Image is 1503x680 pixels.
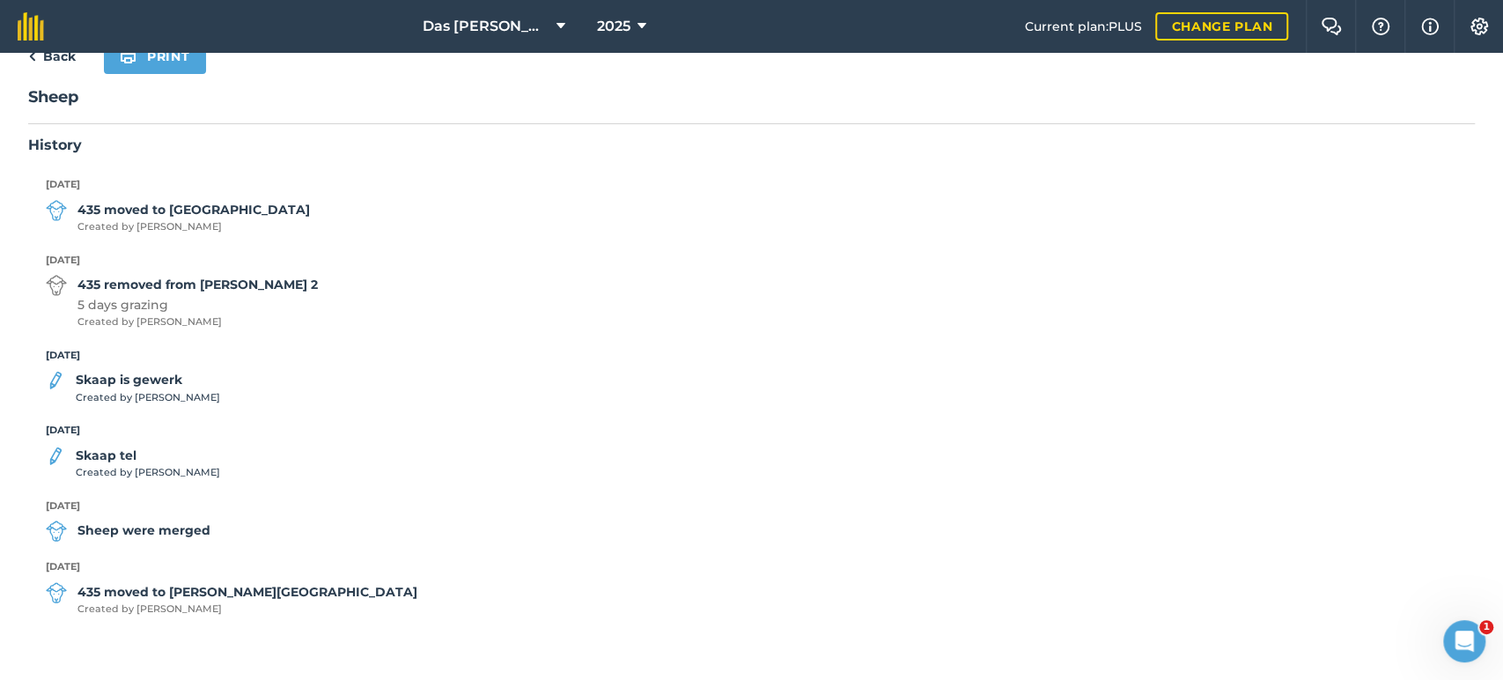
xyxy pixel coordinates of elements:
[77,582,417,602] strong: 435 moved to [PERSON_NAME][GEOGRAPHIC_DATA]
[104,39,206,74] button: Print
[46,559,1457,575] strong: [DATE]
[1479,620,1493,634] span: 1
[46,177,1457,193] strong: [DATE]
[46,348,1457,364] strong: [DATE]
[46,200,67,221] img: svg+xml;base64,PD94bWwgdmVyc2lvbj0iMS4wIiBlbmNvZGluZz0idXRmLTgiPz4KPCEtLSBHZW5lcmF0b3I6IEFkb2JlIE...
[18,12,44,41] img: fieldmargin Logo
[46,446,65,467] img: svg+xml;base64,PD94bWwgdmVyc2lvbj0iMS4wIiBlbmNvZGluZz0idXRmLTgiPz4KPCEtLSBHZW5lcmF0b3I6IEFkb2JlIE...
[46,370,65,391] img: svg+xml;base64,PD94bWwgdmVyc2lvbj0iMS4wIiBlbmNvZGluZz0idXRmLTgiPz4KPCEtLSBHZW5lcmF0b3I6IEFkb2JlIE...
[77,200,310,219] strong: 435 moved to [GEOGRAPHIC_DATA]
[77,275,318,294] strong: 435 removed from [PERSON_NAME] 2
[1443,620,1485,662] iframe: Intercom live chat
[76,370,220,389] strong: Skaap is gewerk
[1155,12,1288,41] a: Change plan
[76,390,220,406] span: Created by [PERSON_NAME]
[423,16,549,37] span: Das [PERSON_NAME]
[46,423,1457,439] strong: [DATE]
[28,46,76,67] a: Back
[1421,16,1439,37] img: svg+xml;base64,PHN2ZyB4bWxucz0iaHR0cDovL3d3dy53My5vcmcvMjAwMC9zdmciIHdpZHRoPSIxNyIgaGVpZ2h0PSIxNy...
[46,423,1457,481] a: [DATE]Skaap telCreated by [PERSON_NAME]
[1024,17,1141,36] span: Current plan : PLUS
[46,499,1457,514] strong: [DATE]
[46,253,1457,269] strong: [DATE]
[1469,18,1490,35] img: A cog icon
[76,446,220,465] strong: Skaap tel
[1321,18,1342,35] img: Two speech bubbles overlapping with the left bubble in the forefront
[28,46,36,67] img: svg+xml;base64,PHN2ZyB4bWxucz0iaHR0cDovL3d3dy53My5vcmcvMjAwMC9zdmciIHdpZHRoPSI5IiBoZWlnaHQ9IjI0Ii...
[120,46,136,67] img: svg+xml;base64,PHN2ZyB4bWxucz0iaHR0cDovL3d3dy53My5vcmcvMjAwMC9zdmciIHdpZHRoPSIxOSIgaGVpZ2h0PSIyNC...
[77,521,210,540] strong: Sheep were merged
[77,314,318,330] span: Created by [PERSON_NAME]
[46,348,1457,406] a: [DATE]Skaap is gewerkCreated by [PERSON_NAME]
[28,135,1475,156] h2: History
[28,85,1475,124] h1: Sheep
[1370,18,1391,35] img: A question mark icon
[46,582,67,603] img: svg+xml;base64,PD94bWwgdmVyc2lvbj0iMS4wIiBlbmNvZGluZz0idXRmLTgiPz4KPCEtLSBHZW5lcmF0b3I6IEFkb2JlIE...
[77,219,310,235] span: Created by [PERSON_NAME]
[597,16,630,37] span: 2025
[46,275,67,296] img: svg+xml;base64,PD94bWwgdmVyc2lvbj0iMS4wIiBlbmNvZGluZz0idXRmLTgiPz4KPCEtLSBHZW5lcmF0b3I6IEFkb2JlIE...
[76,465,220,481] span: Created by [PERSON_NAME]
[77,602,417,617] span: Created by [PERSON_NAME]
[77,295,318,314] span: 5 days grazing
[46,521,67,542] img: svg+xml;base64,PD94bWwgdmVyc2lvbj0iMS4wIiBlbmNvZGluZz0idXRmLTgiPz4KPCEtLSBHZW5lcmF0b3I6IEFkb2JlIE...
